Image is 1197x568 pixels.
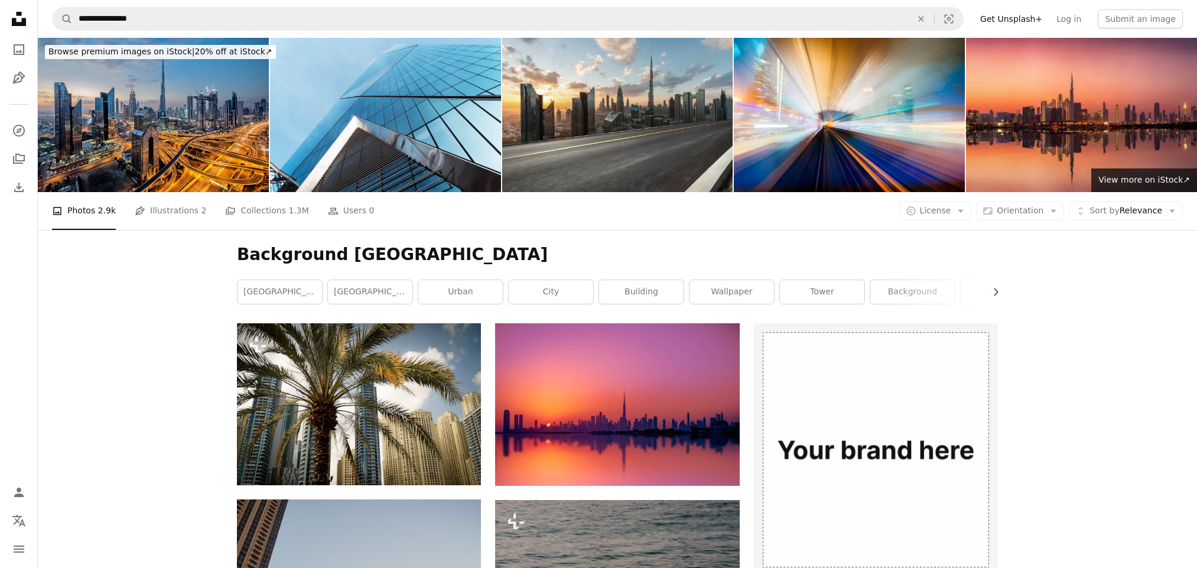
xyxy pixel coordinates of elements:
span: Browse premium images on iStock | [48,47,194,56]
button: License [899,202,972,220]
span: 1.3M [288,204,308,217]
a: city [509,280,593,304]
a: building [599,280,684,304]
button: Sort byRelevance [1069,202,1183,220]
button: scroll list to the right [985,280,998,304]
img: Dubai. Detail of metal and glass construction, Downtown Dubai [270,38,501,192]
span: Orientation [997,206,1043,215]
a: [GEOGRAPHIC_DATA] - [GEOGRAPHIC_DATA] [328,280,412,304]
a: silhouette of city buildings during sunset [495,399,739,410]
img: silhouette of city buildings during sunset [495,323,739,486]
span: Sort by [1089,206,1119,215]
img: file-1635990775102-c9800842e1cdimage [754,323,998,567]
form: Find visuals sitewide [52,7,964,31]
a: Log in / Sign up [7,481,31,504]
button: Language [7,509,31,533]
span: Relevance [1089,205,1162,217]
a: Log in [1049,9,1088,28]
span: 0 [369,204,374,217]
h1: Background [GEOGRAPHIC_DATA] [237,244,998,265]
img: Dubai downtown at twilight [38,38,269,192]
a: Users 0 [328,192,375,230]
a: Explore [7,119,31,142]
img: Wide panoramic view of the illuminated skyline of Dubai Business bay [966,38,1197,192]
a: high rise [961,280,1045,304]
a: Browse premium images on iStock|20% off at iStock↗ [38,38,283,66]
button: Search Unsplash [53,8,73,30]
a: Collections [7,147,31,171]
a: tower [780,280,864,304]
button: Orientation [976,202,1064,220]
a: Download History [7,176,31,199]
button: Visual search [935,8,963,30]
img: Multicolored Motion Blurred Light Trails [734,38,965,192]
a: urban [418,280,503,304]
a: Illustrations [7,66,31,90]
img: a palm tree in front of some tall buildings [237,323,481,485]
img: City Highway of Dubai at Sunrise, Road Backgrounds [502,38,733,192]
a: a palm tree in front of some tall buildings [237,398,481,409]
a: View more on iStock↗ [1091,168,1197,192]
a: background [870,280,955,304]
button: Clear [908,8,934,30]
a: Photos [7,38,31,61]
span: 2 [201,204,207,217]
a: Collections 1.3M [225,192,308,230]
a: Illustrations 2 [135,192,206,230]
a: [GEOGRAPHIC_DATA] [238,280,322,304]
a: wallpaper [689,280,774,304]
a: Get Unsplash+ [973,9,1049,28]
span: License [920,206,951,215]
span: View more on iStock ↗ [1098,175,1190,184]
button: Menu [7,537,31,561]
button: Submit an image [1098,9,1183,28]
span: 20% off at iStock ↗ [48,47,272,56]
